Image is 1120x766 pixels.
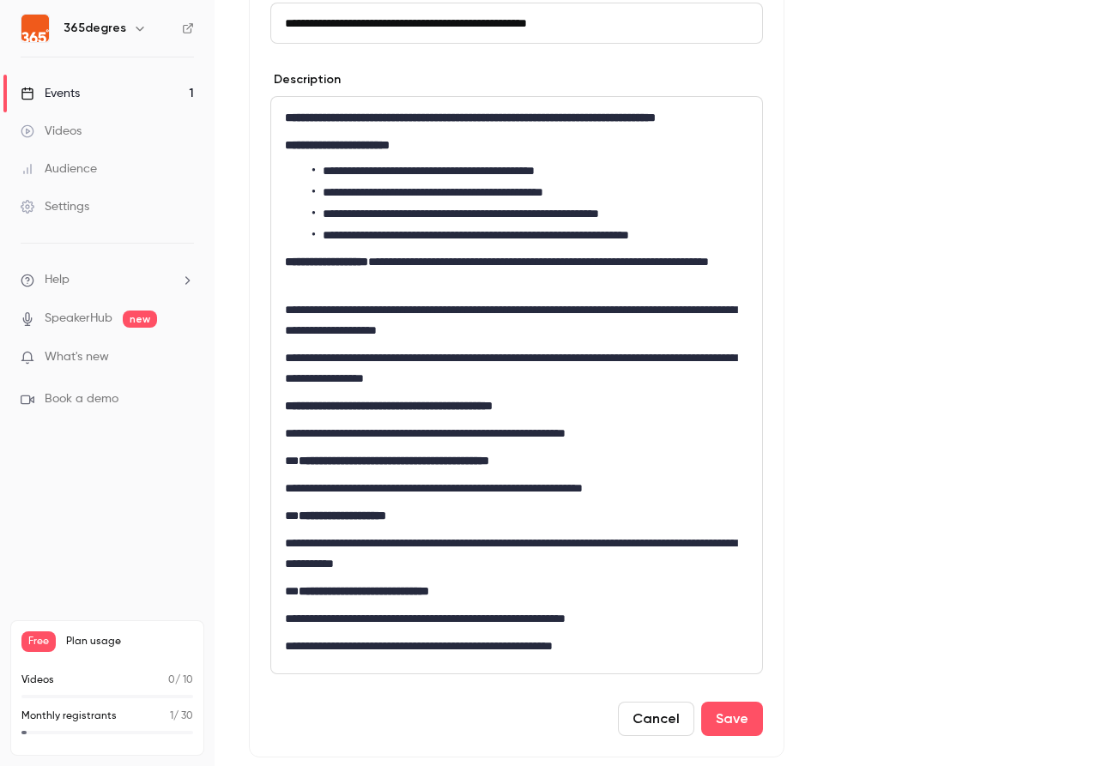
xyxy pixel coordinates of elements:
span: new [123,311,157,328]
span: Plan usage [66,635,193,648]
span: 0 [168,675,175,685]
img: 365degres [21,15,49,42]
div: Settings [21,198,89,215]
div: editor [271,97,762,673]
span: Book a demo [45,390,118,408]
span: 1 [170,711,173,721]
span: Help [45,271,70,289]
li: help-dropdown-opener [21,271,194,289]
button: Save [701,702,763,736]
div: Videos [21,123,82,140]
span: Free [21,631,56,652]
p: Monthly registrants [21,709,117,724]
button: Cancel [618,702,694,736]
section: description [270,96,763,674]
h6: 365degres [64,20,126,37]
a: SpeakerHub [45,310,112,328]
span: What's new [45,348,109,366]
p: Videos [21,673,54,688]
div: Events [21,85,80,102]
div: Audience [21,160,97,178]
label: Description [270,71,341,88]
p: / 10 [168,673,193,688]
p: / 30 [170,709,193,724]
